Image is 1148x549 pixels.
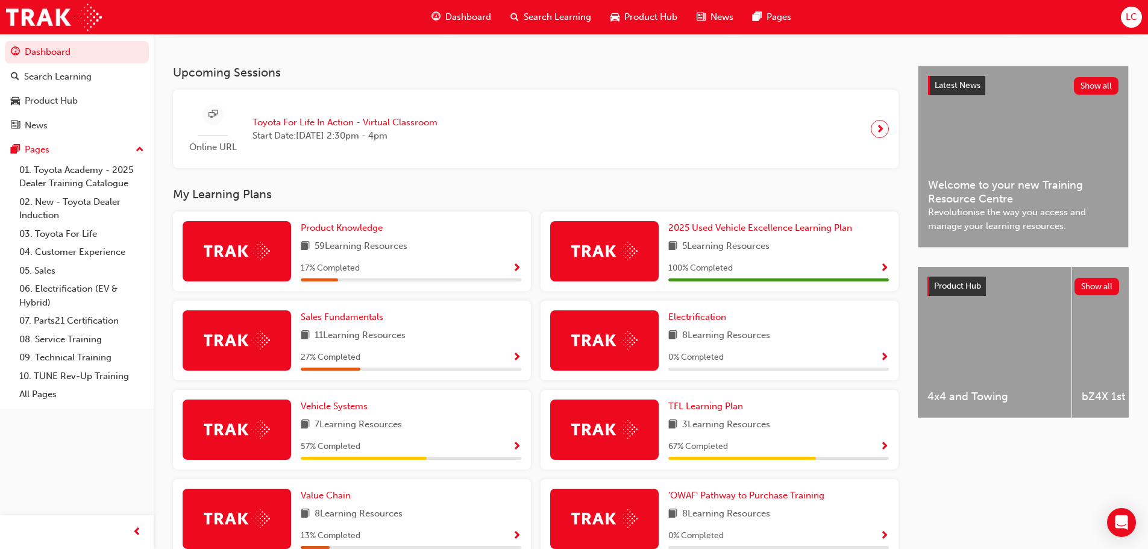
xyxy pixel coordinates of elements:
button: Show Progress [880,439,889,454]
span: book-icon [301,418,310,433]
span: News [710,10,733,24]
a: 06. Electrification (EV & Hybrid) [14,280,149,312]
div: Pages [25,143,49,157]
button: Pages [5,139,149,161]
span: 100 % Completed [668,262,733,275]
span: Show Progress [512,442,521,453]
span: book-icon [301,507,310,522]
span: Show Progress [880,263,889,274]
button: Show all [1074,77,1119,95]
span: Revolutionise the way you access and manage your learning resources. [928,205,1118,233]
span: Dashboard [445,10,491,24]
span: search-icon [510,10,519,25]
img: Trak [571,420,638,439]
a: 'OWAF' Pathway to Purchase Training [668,489,829,503]
a: Product HubShow all [927,277,1119,296]
span: LC [1126,10,1137,24]
span: 0 % Completed [668,529,724,543]
a: Latest NewsShow allWelcome to your new Training Resource CentreRevolutionise the way you access a... [918,66,1129,248]
h3: My Learning Plans [173,187,899,201]
button: Show all [1074,278,1120,295]
button: Show Progress [512,350,521,365]
a: TFL Learning Plan [668,400,748,413]
span: 57 % Completed [301,440,360,454]
img: Trak [204,242,270,260]
a: 05. Sales [14,262,149,280]
span: book-icon [668,328,677,344]
span: Product Hub [624,10,677,24]
span: 8 Learning Resources [682,507,770,522]
span: TFL Learning Plan [668,401,743,412]
span: book-icon [668,507,677,522]
span: Value Chain [301,490,351,501]
span: Show Progress [512,531,521,542]
span: 27 % Completed [301,351,360,365]
span: Pages [767,10,791,24]
span: book-icon [301,328,310,344]
span: Show Progress [880,353,889,363]
a: All Pages [14,385,149,404]
button: Show Progress [512,439,521,454]
a: 07. Parts21 Certification [14,312,149,330]
button: Show Progress [512,529,521,544]
span: next-icon [876,121,885,137]
span: 11 Learning Resources [315,328,406,344]
a: Sales Fundamentals [301,310,388,324]
img: Trak [204,420,270,439]
a: pages-iconPages [743,5,801,30]
span: 2025 Used Vehicle Excellence Learning Plan [668,222,852,233]
span: Toyota For Life In Action - Virtual Classroom [252,116,438,130]
span: book-icon [668,418,677,433]
span: Show Progress [880,531,889,542]
a: Vehicle Systems [301,400,372,413]
span: Welcome to your new Training Resource Centre [928,178,1118,205]
span: book-icon [301,239,310,254]
span: Search Learning [524,10,591,24]
a: Latest NewsShow all [928,76,1118,95]
span: 3 Learning Resources [682,418,770,433]
span: 5 Learning Resources [682,239,770,254]
span: 'OWAF' Pathway to Purchase Training [668,490,824,501]
span: pages-icon [753,10,762,25]
div: Product Hub [25,94,78,108]
button: Show Progress [512,261,521,276]
img: Trak [6,4,102,31]
span: prev-icon [133,525,142,540]
span: 0 % Completed [668,351,724,365]
a: 03. Toyota For Life [14,225,149,243]
span: pages-icon [11,145,20,155]
span: Product Knowledge [301,222,383,233]
span: book-icon [668,239,677,254]
a: search-iconSearch Learning [501,5,601,30]
span: 13 % Completed [301,529,360,543]
a: 10. TUNE Rev-Up Training [14,367,149,386]
a: Online URLToyota For Life In Action - Virtual ClassroomStart Date:[DATE] 2:30pm - 4pm [183,99,889,159]
span: 4x4 and Towing [927,390,1062,404]
span: Vehicle Systems [301,401,368,412]
a: Value Chain [301,489,356,503]
span: Show Progress [512,263,521,274]
span: Latest News [935,80,980,90]
a: 02. New - Toyota Dealer Induction [14,193,149,225]
img: Trak [204,509,270,528]
span: Show Progress [880,442,889,453]
button: Show Progress [880,529,889,544]
img: Trak [571,509,638,528]
a: Search Learning [5,66,149,88]
a: 08. Service Training [14,330,149,349]
span: Start Date: [DATE] 2:30pm - 4pm [252,129,438,143]
span: sessionType_ONLINE_URL-icon [209,107,218,122]
button: Show Progress [880,261,889,276]
div: Open Intercom Messenger [1107,508,1136,537]
span: Online URL [183,140,243,154]
span: guage-icon [11,47,20,58]
a: car-iconProduct Hub [601,5,687,30]
img: Trak [204,331,270,350]
span: 17 % Completed [301,262,360,275]
a: 01. Toyota Academy - 2025 Dealer Training Catalogue [14,161,149,193]
span: car-icon [610,10,619,25]
span: car-icon [11,96,20,107]
a: 04. Customer Experience [14,243,149,262]
a: guage-iconDashboard [422,5,501,30]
